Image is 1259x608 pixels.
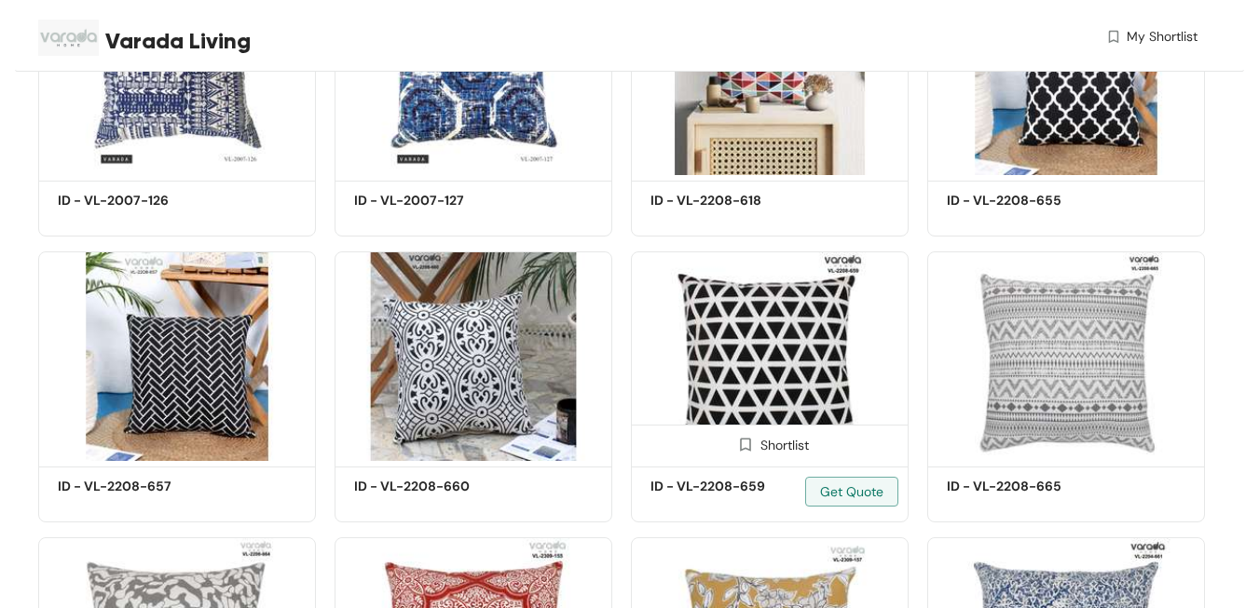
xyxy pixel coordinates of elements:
div: Shortlist [731,435,809,453]
span: My Shortlist [1127,27,1197,47]
img: 9f8bc980-0de1-45ca-973e-068606150c21 [38,251,316,461]
h5: ID - VL-2208-665 [947,477,1105,496]
img: 1c43ff09-70cf-4b1e-90a5-d5e4b1f4fd2b [927,251,1205,461]
h5: ID - VL-2208-655 [947,191,1105,210]
img: Shortlist [736,436,754,453]
img: Buyer Portal [38,7,99,68]
h5: ID - VL-2208-660 [354,477,513,496]
img: e02f7df2-dbe2-4acb-9ac3-99b3545c5cc5 [335,251,612,461]
img: 6b13564f-0069-447d-acfe-f35fec901cd3 [631,251,909,461]
span: Varada Living [105,24,251,58]
h5: ID - VL-2208-659 [650,477,809,496]
button: Get Quote [805,477,898,507]
h5: ID - VL-2208-618 [650,191,809,210]
span: Get Quote [820,481,883,502]
h5: ID - VL-2007-126 [58,191,216,210]
h5: ID - VL-2208-657 [58,477,216,496]
img: wishlist [1105,27,1122,47]
h5: ID - VL-2007-127 [354,191,513,210]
